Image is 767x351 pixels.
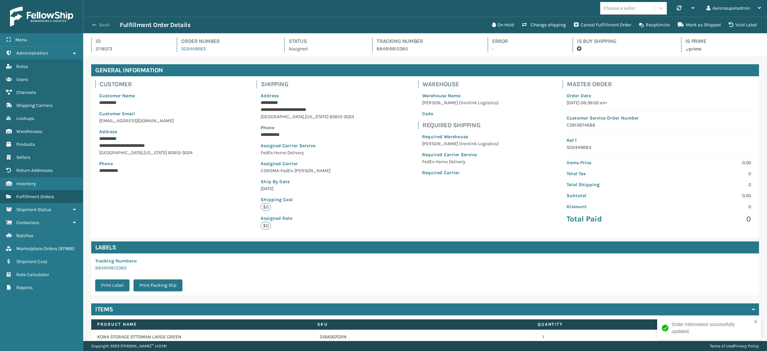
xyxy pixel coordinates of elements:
[96,45,165,52] p: 2118073
[577,37,669,45] h4: Is Buy Shipping
[181,46,206,52] a: SO2449683
[99,92,193,99] p: Customer Name
[261,203,271,211] p: $0
[261,196,354,203] p: Shipping Cost
[663,192,751,199] p: 0.00
[663,181,751,188] p: 0
[422,151,499,158] p: Required Carrier Service
[16,272,49,277] span: Rate Calculator
[261,222,271,229] p: $0
[91,241,759,253] h4: Labels
[422,133,499,140] p: Required Warehouse
[16,142,35,147] span: Products
[120,21,190,29] h3: Fulfillment Order Details
[16,233,33,238] span: Batches
[422,110,499,117] p: Code
[16,259,47,264] span: Shipment Cost
[16,50,48,56] span: Administration
[320,334,347,340] a: 516A007GRN
[685,37,759,45] h4: Is Prime
[492,22,496,27] i: On Hold
[567,159,655,166] p: Items Price
[422,140,499,147] p: [PERSON_NAME] (Ironlink Logistics)
[422,80,503,88] h4: Warehouse
[16,246,57,251] span: Marketplace Orders
[678,22,684,27] i: Mark as Shipped
[574,22,579,27] i: Cancel Fulfillment Order
[91,330,314,344] td: KONA STORAGE OTTOMAN LARGE GREEN
[58,246,75,251] span: ( 97966 )
[635,18,674,32] button: Reoptimize
[518,18,570,32] button: Change shipping
[16,103,53,108] span: Shipping Carriers
[422,92,499,99] p: Warehouse Name
[567,115,751,122] p: Customer Service Order Number
[16,129,42,134] span: Warehouses
[99,129,117,135] span: Address
[91,64,759,76] h4: General Information
[304,114,305,120] span: ,
[729,22,733,27] i: VOIDLABEL
[567,99,751,106] p: [DATE] 08:36:00 am
[16,77,28,82] span: Users
[567,122,751,129] p: CS613674686
[639,23,644,28] i: Reoptimize
[99,110,193,117] p: Customer Email
[95,279,129,291] button: Print Label
[289,45,360,52] p: Assigned
[663,170,751,177] p: 0
[16,64,28,69] span: Roles
[133,279,182,291] button: Print Packing Slip
[261,149,354,156] p: FedEx Home Delivery
[16,285,33,290] span: Reports
[16,90,36,95] span: Channels
[99,150,142,156] span: [GEOGRAPHIC_DATA]
[567,192,655,199] p: Subtotal
[663,203,751,210] p: 0
[261,80,358,88] h4: Shipping
[96,37,165,45] h4: Id
[99,160,193,167] p: Phone
[16,168,53,173] span: Return Addresses
[289,37,360,45] h4: Status
[674,18,725,32] button: Mark as Shipped
[422,169,499,176] p: Required Carrier
[422,99,499,106] p: [PERSON_NAME] (Ironlink Logistics)
[100,80,197,88] h4: Customer
[99,117,193,124] p: [EMAIL_ADDRESS][DOMAIN_NAME]
[261,142,354,149] p: Assigned Carrier Service
[330,114,354,120] span: 60610-3024
[305,114,329,120] span: [US_STATE]
[15,37,27,43] span: Menu
[10,7,73,27] img: logo
[261,93,279,99] span: Address
[91,341,167,351] p: Copyright 2023 [PERSON_NAME]™ v 1.0.191
[97,321,305,327] label: Product Name
[16,194,54,199] span: Fulfillment Orders
[142,150,143,156] span: ,
[567,80,755,88] h4: Master Order
[567,92,751,99] p: Order Date
[16,220,39,225] span: Containers
[377,45,475,52] p: 884916812380
[89,22,120,28] button: Back
[538,321,745,327] label: Quantity
[663,159,751,166] p: 0.00
[567,137,751,144] p: Ref 1
[672,321,752,335] div: Order Information successfully updated.
[16,207,51,212] span: Shipment Status
[567,144,751,151] p: SO2449683
[261,185,354,192] p: [DATE]
[663,214,751,224] p: 0
[570,18,635,32] button: Cancel Fulfillment Order
[181,37,272,45] h4: Order Number
[488,18,518,32] button: On Hold
[16,155,30,160] span: Sellers
[522,22,527,27] i: Change shipping
[536,330,759,344] td: 1
[261,160,354,167] p: Assigned Carrier
[604,5,635,12] div: Choose a seller
[16,181,36,186] span: Inventory
[422,121,503,129] h4: Required Shipping
[16,116,34,121] span: Lookups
